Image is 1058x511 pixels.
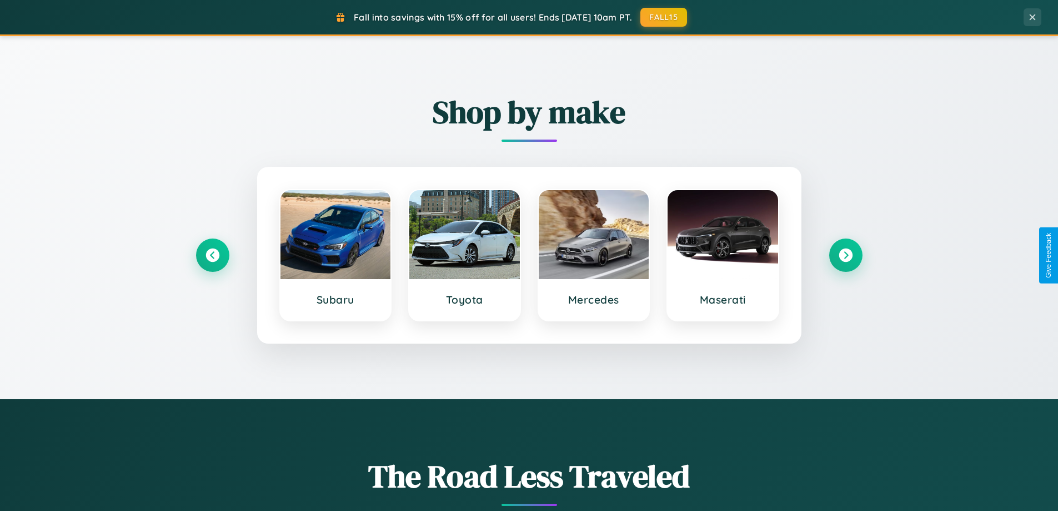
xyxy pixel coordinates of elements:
[354,12,632,23] span: Fall into savings with 15% off for all users! Ends [DATE] 10am PT.
[292,293,380,306] h3: Subaru
[196,91,863,133] h2: Shop by make
[550,293,638,306] h3: Mercedes
[1045,233,1052,278] div: Give Feedback
[196,455,863,498] h1: The Road Less Traveled
[420,293,509,306] h3: Toyota
[640,8,687,27] button: FALL15
[679,293,767,306] h3: Maserati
